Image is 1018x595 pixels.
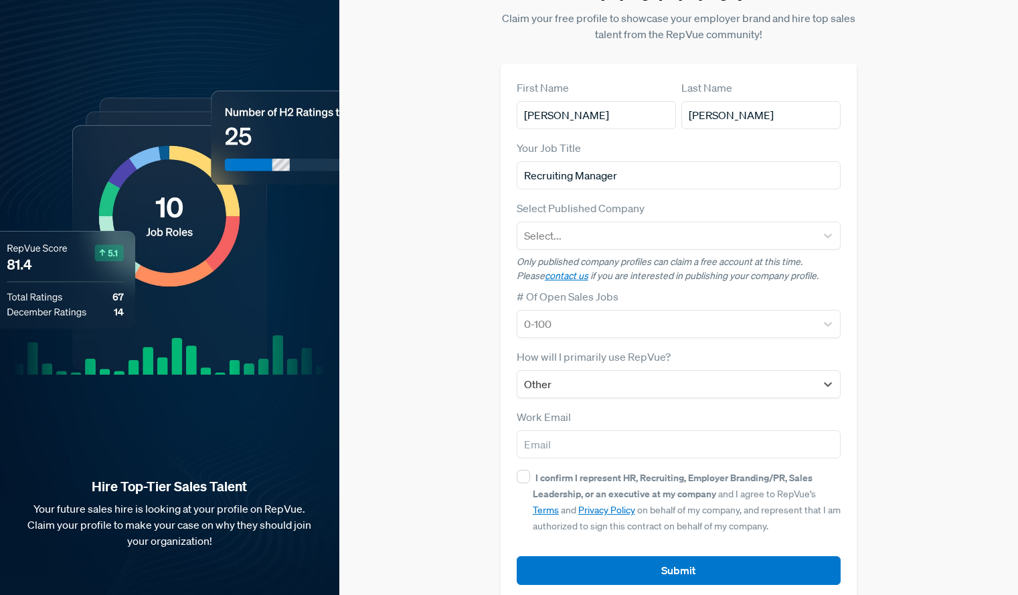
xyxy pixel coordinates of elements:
label: How will I primarily use RepVue? [517,349,671,365]
label: Your Job Title [517,140,581,156]
a: Privacy Policy [578,504,635,516]
strong: Hire Top-Tier Sales Talent [21,478,318,495]
button: Submit [517,556,841,585]
a: contact us [545,270,588,282]
strong: I confirm I represent HR, Recruiting, Employer Branding/PR, Sales Leadership, or an executive at ... [533,471,813,500]
input: Title [517,161,841,189]
input: Last Name [681,101,841,129]
label: Last Name [681,80,732,96]
p: Only published company profiles can claim a free account at this time. Please if you are interest... [517,255,841,283]
label: First Name [517,80,569,96]
p: Claim your free profile to showcase your employer brand and hire top sales talent from the RepVue... [501,10,857,42]
input: Email [517,430,841,458]
label: # Of Open Sales Jobs [517,288,618,305]
p: Your future sales hire is looking at your profile on RepVue. Claim your profile to make your case... [21,501,318,549]
span: and I agree to RepVue’s and on behalf of my company, and represent that I am authorized to sign t... [533,472,841,532]
label: Select Published Company [517,200,645,216]
a: Terms [533,504,559,516]
label: Work Email [517,409,571,425]
input: First Name [517,101,676,129]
